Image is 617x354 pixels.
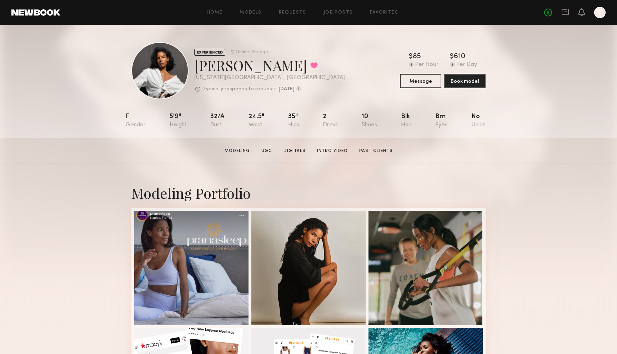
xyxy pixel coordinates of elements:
button: Message [400,74,441,88]
div: 85 [413,53,421,60]
a: Requests [279,10,306,15]
a: UGC [259,148,275,154]
div: $ [409,53,413,60]
div: 35" [288,113,299,128]
p: Typically responds to requests [203,87,277,92]
a: Favorites [370,10,398,15]
a: Models [240,10,261,15]
div: 32/a [210,113,225,128]
b: [DATE] [279,87,295,92]
div: No [471,113,486,128]
div: 610 [454,53,465,60]
div: [US_STATE][GEOGRAPHIC_DATA] , [GEOGRAPHIC_DATA] [194,75,345,81]
div: 24.5" [249,113,264,128]
div: 5'9" [170,113,187,128]
div: 10 [362,113,377,128]
a: Modeling [222,148,253,154]
div: EXPERIENCED [194,49,225,56]
a: Job Posts [323,10,353,15]
button: Book model [444,74,486,88]
a: Intro Video [314,148,351,154]
div: Modeling Portfolio [131,183,486,202]
a: Past Clients [356,148,396,154]
div: [PERSON_NAME] [194,56,345,75]
a: Home [207,10,223,15]
div: $ [450,53,454,60]
a: V [594,7,606,18]
div: Per Day [456,62,477,68]
div: Per Hour [415,62,438,68]
a: Digitals [281,148,308,154]
div: Online 12hr ago [236,50,268,55]
div: Blk [401,113,412,128]
div: F [126,113,146,128]
div: Brn [435,113,447,128]
div: 2 [323,113,338,128]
